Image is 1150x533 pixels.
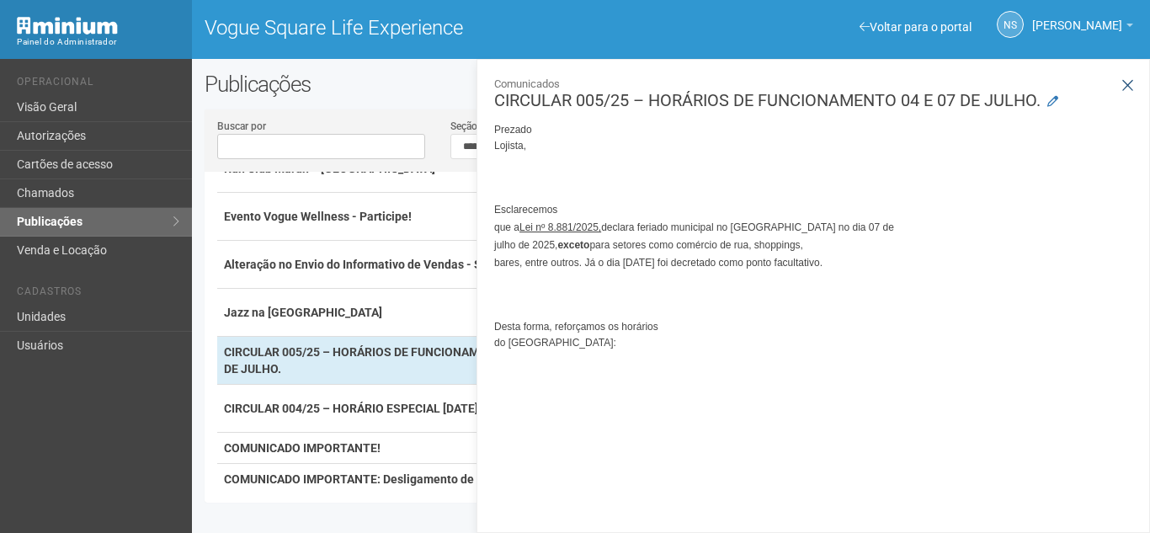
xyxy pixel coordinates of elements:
li: Operacional [17,76,179,93]
span: Nicolle Silva [1032,3,1122,32]
a: Modificar [1047,93,1058,110]
strong: COMUNICADO IMPORTANTE! [224,441,381,455]
a: NS [997,11,1024,38]
span: Desta forma, reforçamos os horários do [GEOGRAPHIC_DATA]: [494,321,658,349]
span: Esclarecemos que a declara feriado municipal no [GEOGRAPHIC_DATA] no dia 07 de julho de 2025, par... [494,204,894,269]
img: Minium [17,17,118,35]
div: Painel do Administrador [17,35,179,50]
strong: COMUNICADO IMPORTANTE: Desligamento de fornecimento de energia no dia 16/05 [224,472,549,503]
h2: Publicações [205,72,578,97]
li: Cadastros [17,285,179,303]
strong: Alteração no Envio do Informativo de Vendas - Setor MALL [224,258,537,271]
strong: Jazz na [GEOGRAPHIC_DATA] [224,306,382,319]
span: Prezado Lojista, [494,124,532,152]
small: Comunicados [494,77,1137,92]
label: Buscar por [217,119,266,134]
strong: CIRCULAR 004/25 – HORÁRIO ESPECIAL [DATE] [224,402,478,415]
h3: CIRCULAR 005/25 – HORÁRIOS DE FUNCIONAMENTO 04 E 07 DE JULHO. [494,77,1137,109]
label: Seção [450,119,477,134]
a: Voltar para o portal [860,20,972,34]
b: exceto [557,239,589,251]
h1: Vogue Square Life Experience [205,17,658,39]
a: [PERSON_NAME] [1032,21,1133,35]
strong: Evento Vogue Wellness - Participe! [224,210,412,223]
strong: CIRCULAR 005/25 – HORÁRIOS DE FUNCIONAMENTO 04 E 07 DE JULHO. [224,345,551,376]
u: Lei nº 8.881/2025, [519,221,601,233]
